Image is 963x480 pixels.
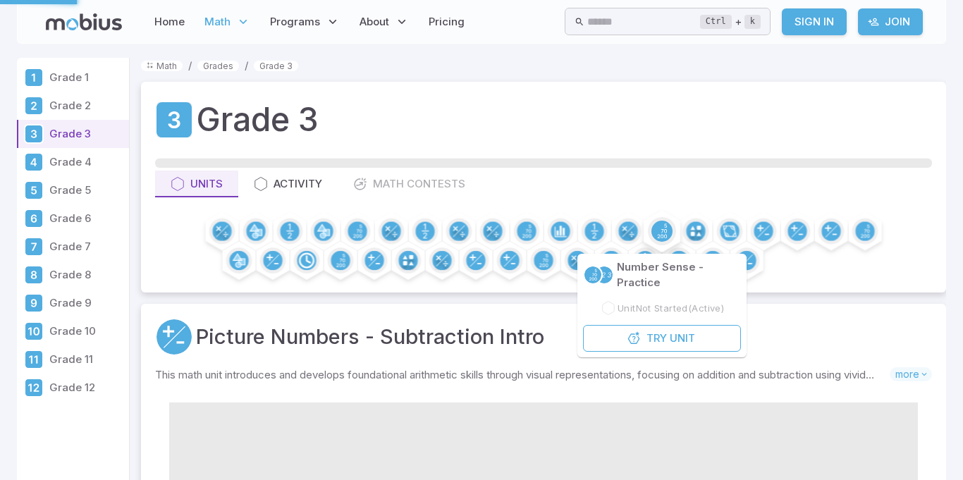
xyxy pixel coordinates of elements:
[17,374,129,402] a: Grade 12
[49,126,123,142] p: Grade 3
[155,318,193,356] a: Addition and Subtraction
[49,183,123,198] p: Grade 5
[670,331,695,346] span: Unit
[17,261,129,289] a: Grade 8
[49,70,123,85] p: Grade 1
[49,380,123,395] p: Grade 12
[646,331,667,346] span: Try
[17,289,129,317] a: Grade 9
[583,325,741,352] button: TryUnit
[782,8,847,35] a: Sign In
[17,345,129,374] a: Grade 11
[617,259,741,290] p: Number Sense - Practice
[17,204,129,233] a: Grade 6
[24,68,44,87] div: Grade 1
[17,317,129,345] a: Grade 10
[583,265,603,285] a: Place Value
[700,15,732,29] kbd: Ctrl
[24,124,44,144] div: Grade 3
[197,61,239,71] a: Grades
[17,148,129,176] a: Grade 4
[171,176,223,192] div: Units
[155,101,193,139] a: Grade 3
[360,14,389,30] span: About
[24,152,44,172] div: Grade 4
[24,209,44,228] div: Grade 6
[24,265,44,285] div: Grade 8
[49,98,123,113] p: Grade 2
[196,321,544,352] a: Picture Numbers - Subtraction Intro
[245,58,248,73] li: /
[155,367,890,383] p: This math unit introduces and develops foundational arithmetic skills through visual representati...
[49,324,123,339] p: Grade 10
[49,239,123,254] p: Grade 7
[150,6,189,38] a: Home
[24,378,44,398] div: Grade 12
[17,233,129,261] a: Grade 7
[49,267,123,283] p: Grade 8
[196,96,319,144] h1: Grade 3
[49,154,123,170] p: Grade 4
[24,350,44,369] div: Grade 11
[24,96,44,116] div: Grade 2
[17,120,129,148] a: Grade 3
[17,176,129,204] a: Grade 5
[17,92,129,120] a: Grade 2
[254,61,298,71] a: Grade 3
[188,58,192,73] li: /
[618,302,724,314] span: Unit Not Started (Active)
[24,293,44,313] div: Grade 9
[17,63,129,92] a: Grade 1
[141,61,183,71] a: Math
[700,13,761,30] div: +
[24,321,44,341] div: Grade 10
[24,237,44,257] div: Grade 7
[49,295,123,311] p: Grade 9
[254,176,322,192] div: Activity
[594,265,614,285] a: Numeracy
[424,6,469,38] a: Pricing
[270,14,320,30] span: Programs
[49,352,123,367] p: Grade 11
[49,211,123,226] p: Grade 6
[744,15,761,29] kbd: k
[141,58,946,73] nav: breadcrumb
[858,8,923,35] a: Join
[204,14,231,30] span: Math
[24,180,44,200] div: Grade 5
